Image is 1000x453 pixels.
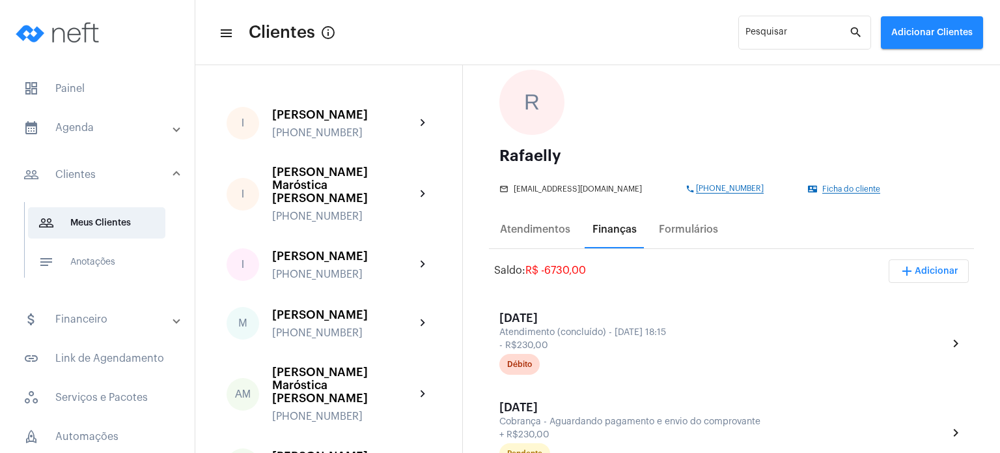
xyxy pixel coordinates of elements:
div: [PHONE_NUMBER] [272,411,415,422]
span: Automações [13,421,182,452]
button: Adicionar [889,259,969,283]
div: I [227,248,259,281]
div: sidenav iconClientes [8,196,195,296]
div: [PHONE_NUMBER] [272,269,415,280]
mat-icon: sidenav icon [23,120,39,136]
span: Serviços e Pacotes [13,382,182,413]
span: Meus Clientes [28,207,165,239]
span: sidenav icon [23,390,39,405]
span: Adicionar Clientes [891,28,973,37]
mat-panel-title: Clientes [23,167,174,183]
div: [DATE] [499,401,948,414]
div: + R$230,00 [499,430,945,440]
mat-icon: chevron_right [948,336,964,351]
span: Ficha do cliente [822,185,880,194]
mat-icon: search [849,25,865,40]
span: Painel [13,73,182,104]
mat-icon: contact_mail [808,184,818,194]
mat-icon: mail_outline [499,184,510,194]
div: [PHONE_NUMBER] [272,327,415,339]
span: [PHONE_NUMBER] [696,184,764,194]
mat-icon: chevron_right [415,186,431,202]
div: [PERSON_NAME] [272,308,415,321]
div: [PHONE_NUMBER] [272,211,415,222]
mat-icon: sidenav icon [219,25,232,41]
div: - R$230,00 [499,341,945,351]
div: [DATE] [499,312,948,325]
div: Finanças [592,224,637,235]
mat-icon: chevron_right [415,387,431,402]
span: sidenav icon [23,81,39,96]
span: Adicionar [899,267,958,276]
div: AM [227,378,259,411]
div: [PHONE_NUMBER] [272,127,415,139]
mat-icon: chevron_right [948,425,964,441]
div: [PERSON_NAME] [272,250,415,263]
mat-icon: sidenav icon [23,312,39,327]
span: R$ -6730,00 [525,265,586,276]
div: R [499,70,564,135]
div: [PERSON_NAME] [272,108,415,121]
mat-expansion-panel-header: sidenav iconFinanceiro [8,304,195,335]
div: Atendimentos [500,224,570,235]
img: logo-neft-novo-2.png [10,7,108,59]
div: M [227,307,259,340]
mat-expansion-panel-header: sidenav iconClientes [8,154,195,196]
div: I [227,178,259,211]
div: [PERSON_NAME] Maróstica [PERSON_NAME] [272,366,415,405]
mat-expansion-panel-header: sidenav iconAgenda [8,112,195,143]
span: sidenav icon [23,429,39,445]
button: Button that displays a tooltip when focused or hovered over [315,20,341,46]
div: Débito [507,360,532,369]
mat-icon: chevron_right [415,315,431,331]
div: Saldo: [494,265,586,276]
button: Adicionar Clientes [881,16,983,49]
span: Clientes [249,22,315,43]
mat-icon: sidenav icon [38,215,54,231]
span: [EMAIL_ADDRESS][DOMAIN_NAME] [514,185,642,194]
mat-panel-title: Financeiro [23,312,174,327]
mat-icon: chevron_right [415,257,431,272]
div: I [227,107,259,139]
div: Cobrança - Aguardando pagamento e envio do comprovante [499,417,945,427]
span: Link de Agendamento [13,343,182,374]
mat-icon: phone [686,184,696,194]
mat-icon: Button that displays a tooltip when focused or hovered over [320,25,336,40]
div: Atendimento (concluído) - [DATE] 18:15 [499,328,945,338]
mat-icon: sidenav icon [23,167,39,183]
mat-icon: chevron_right [415,115,431,131]
div: [PERSON_NAME] Maróstica [PERSON_NAME] [272,166,415,205]
mat-icon: sidenav icon [23,351,39,366]
span: Anotações [28,246,165,278]
div: Formulários [659,224,718,235]
mat-icon: sidenav icon [38,254,54,270]
mat-icon: add [899,263,915,279]
mat-panel-title: Agenda [23,120,174,136]
input: Pesquisar [745,30,849,40]
div: Rafaelly [499,148,964,164]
